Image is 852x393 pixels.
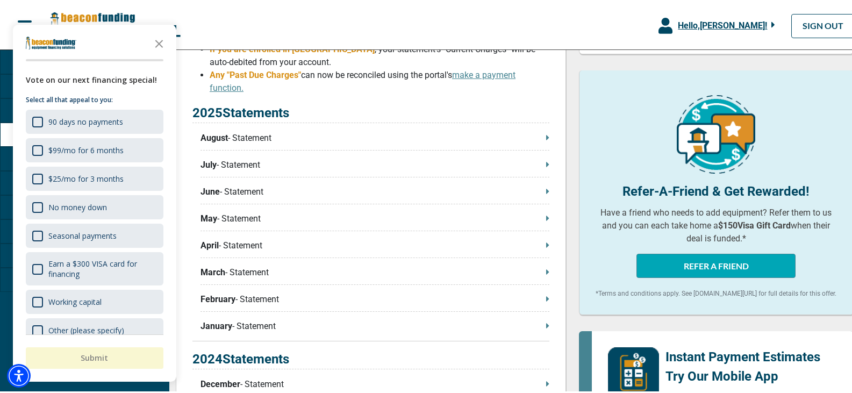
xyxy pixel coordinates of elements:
[26,288,163,312] div: Working capital
[201,265,225,277] span: March
[718,219,791,229] b: $150 Visa Gift Card
[677,94,755,172] img: refer-a-friend-icon.png
[201,376,240,389] span: December
[49,10,181,38] img: Beacon Funding Customer Portal Logo
[201,184,220,197] span: June
[201,318,232,331] span: January
[201,211,217,224] span: May
[26,317,163,341] div: Other (please specify)
[201,291,235,304] span: February
[201,318,549,331] p: - Statement
[13,23,176,380] div: Survey
[201,184,549,197] p: - Statement
[26,222,163,246] div: Seasonal payments
[48,229,117,239] div: Seasonal payments
[26,346,163,367] button: Submit
[210,68,516,91] span: can now be reconciled using the portal's
[201,130,228,143] span: August
[48,144,124,154] div: $99/mo for 6 months
[26,137,163,161] div: $99/mo for 6 months
[201,238,219,251] span: April
[48,115,123,125] div: 90 days no payments
[201,211,549,224] p: - Statement
[596,180,837,199] p: Refer-A-Friend & Get Rewarded!
[192,102,549,122] p: 2025 Statements
[7,362,31,386] div: Accessibility Menu
[26,73,163,84] div: Vote on our next financing special!
[26,93,163,104] p: Select all that appeal to you:
[26,35,76,48] img: Company logo
[48,201,107,211] div: No money down
[596,287,837,297] p: *Terms and conditions apply. See [DOMAIN_NAME][URL] for full details for this offer.
[201,130,549,143] p: - Statement
[665,365,820,384] p: Try Our Mobile App
[210,68,301,78] span: Any "Past Due Charges"
[26,165,163,189] div: $25/mo for 3 months
[678,19,767,29] span: Hello, [PERSON_NAME] !
[201,376,549,389] p: - Statement
[201,265,549,277] p: - Statement
[192,348,549,368] p: 2024 Statements
[201,238,549,251] p: - Statement
[26,108,163,132] div: 90 days no payments
[596,205,837,244] p: Have a friend who needs to add equipment? Refer them to us and you can each take home a when thei...
[26,251,163,284] div: Earn a $300 VISA card for financing
[201,157,217,170] span: July
[26,194,163,218] div: No money down
[148,31,170,52] button: Close the survey
[636,252,796,276] button: REFER A FRIEND
[665,346,820,365] p: Instant Payment Estimates
[201,291,549,304] p: - Statement
[48,295,102,305] div: Working capital
[48,172,124,182] div: $25/mo for 3 months
[201,157,549,170] p: - Statement
[48,257,157,277] div: Earn a $300 VISA card for financing
[48,324,124,334] div: Other (please specify)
